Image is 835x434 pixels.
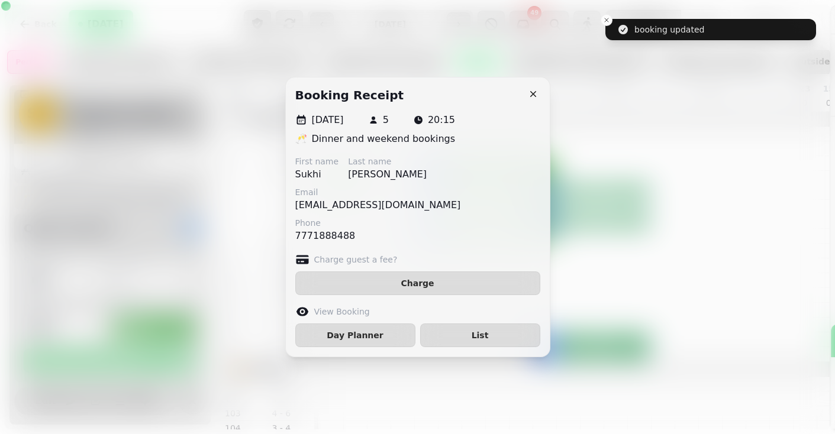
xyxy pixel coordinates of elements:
[314,306,370,318] label: View Booking
[295,167,339,182] p: Sukhi
[312,132,456,146] p: Dinner and weekend bookings
[420,323,540,347] button: List
[383,113,389,127] p: 5
[295,186,461,198] label: Email
[295,271,540,295] button: Charge
[430,331,530,339] span: List
[295,132,307,146] p: 🥂
[348,156,427,167] label: Last name
[295,156,339,167] label: First name
[295,229,356,243] p: 7771888488
[312,113,344,127] p: [DATE]
[428,113,455,127] p: 20:15
[295,87,404,103] h2: Booking receipt
[314,254,398,265] label: Charge guest a fee?
[295,217,356,229] label: Phone
[295,198,461,212] p: [EMAIL_ADDRESS][DOMAIN_NAME]
[305,279,530,287] span: Charge
[348,167,427,182] p: [PERSON_NAME]
[305,331,405,339] span: Day Planner
[295,323,415,347] button: Day Planner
